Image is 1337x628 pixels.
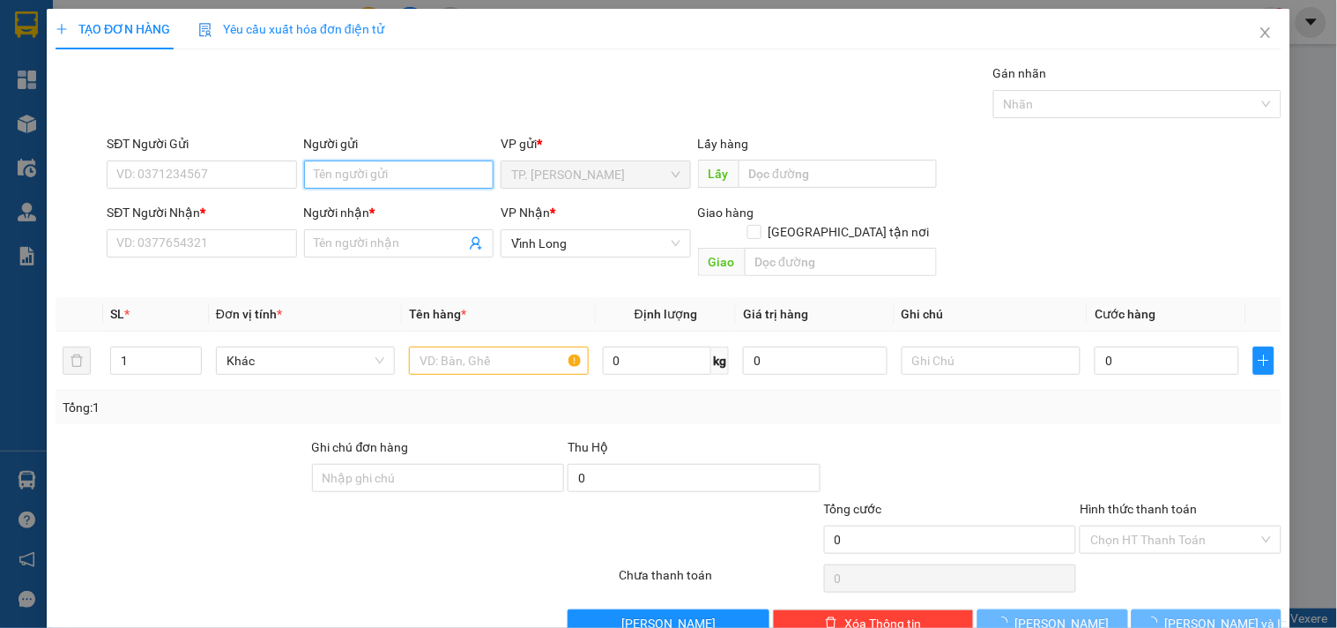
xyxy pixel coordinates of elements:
button: plus [1253,347,1274,375]
div: Chưa thanh toán [617,565,821,596]
div: Tổng: 1 [63,398,517,417]
span: Nhận: [168,17,211,35]
span: plus [1254,354,1274,368]
span: plus [56,23,68,35]
span: Giá trị hàng [743,307,808,321]
span: Lấy hàng [698,137,749,151]
input: Dọc đường [745,248,937,276]
div: 0935952421 [168,78,292,103]
span: user-add [469,236,483,250]
label: Ghi chú đơn hàng [312,440,409,454]
span: Đơn vị tính [216,307,282,321]
div: VP gửi [501,134,690,153]
span: Giao hàng [698,206,754,220]
span: [GEOGRAPHIC_DATA] tận nơi [761,222,937,242]
div: Vĩnh Long [168,15,292,57]
label: Hình thức thanh toán [1080,502,1197,516]
button: Close [1241,9,1290,58]
input: Dọc đường [739,160,937,188]
input: 0 [743,347,888,375]
label: Gán nhãn [993,66,1047,80]
span: Giao [698,248,745,276]
span: Cước hàng [1095,307,1155,321]
div: Người nhận [304,203,494,222]
span: Vĩnh Long [511,230,680,257]
span: TẠO ĐƠN HÀNG [56,22,170,36]
span: Khác [227,348,384,374]
button: delete [63,347,91,375]
span: kg [711,347,729,375]
div: TIÊN [168,57,292,78]
span: Lấy [698,160,739,188]
span: Gửi: [15,17,42,35]
div: TP. [PERSON_NAME] [15,15,156,57]
span: Định lượng [635,307,697,321]
div: SĐT Người Nhận [107,203,296,222]
div: SĐT Người Gửi [107,134,296,153]
input: VD: Bàn, Ghế [409,347,588,375]
div: BÁN LẺ KHÔNG GIAO HOÁ ĐƠN [15,57,156,100]
input: Ghi Chú [902,347,1081,375]
span: Tên hàng [409,307,466,321]
div: Người gửi [304,134,494,153]
span: SL [110,307,124,321]
th: Ghi chú [895,297,1088,332]
input: Ghi chú đơn hàng [312,464,565,492]
img: icon [198,23,212,37]
span: Thu Hộ [568,440,608,454]
span: TP. Hồ Chí Minh [511,161,680,188]
span: Chưa thu [166,114,230,132]
span: VP Nhận [501,206,550,220]
span: Yêu cầu xuất hóa đơn điện tử [198,22,384,36]
span: close [1259,26,1273,40]
span: Tổng cước [824,502,882,516]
